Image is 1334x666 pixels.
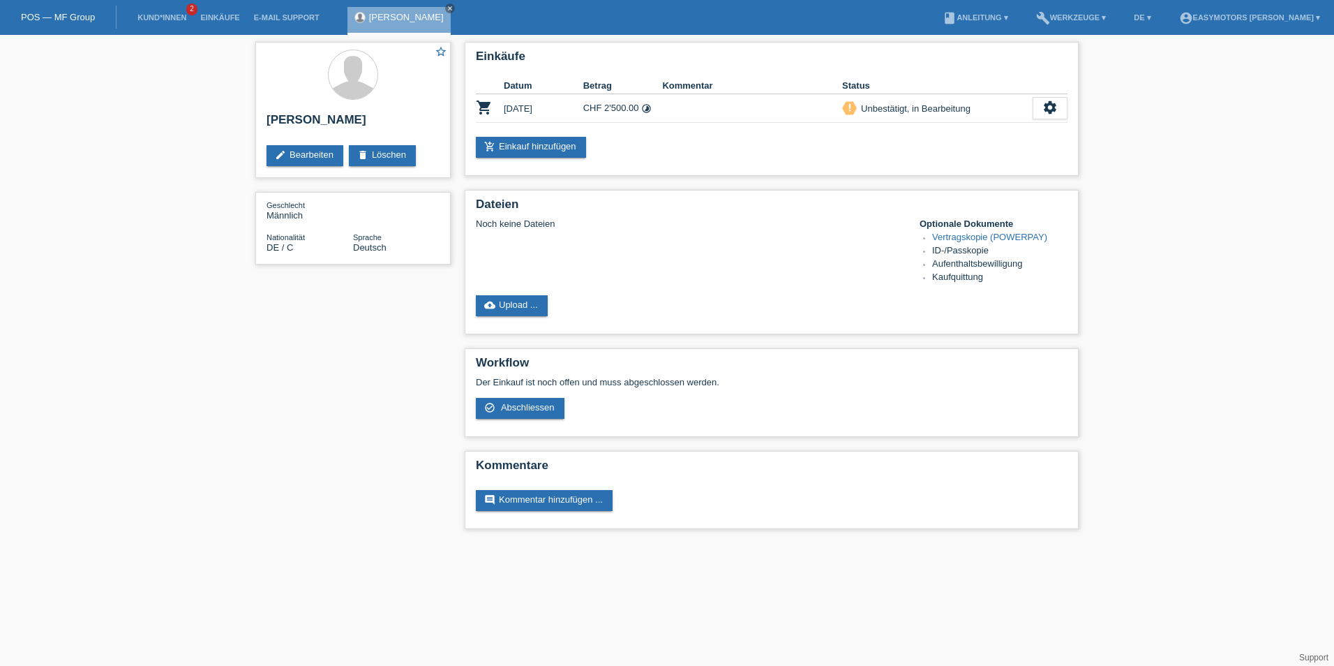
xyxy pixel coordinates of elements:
[267,242,293,253] span: Deutschland / C / 24.07.2008
[943,11,957,25] i: book
[476,99,493,116] i: POSP00027904
[267,233,305,242] span: Nationalität
[476,490,613,511] a: commentKommentar hinzufügen ...
[504,94,583,123] td: [DATE]
[445,3,455,13] a: close
[1036,11,1050,25] i: build
[484,494,495,505] i: comment
[484,402,495,413] i: check_circle_outline
[662,77,842,94] th: Kommentar
[357,149,368,161] i: delete
[435,45,447,60] a: star_border
[447,5,454,12] i: close
[936,13,1014,22] a: bookAnleitung ▾
[1042,100,1058,115] i: settings
[267,201,305,209] span: Geschlecht
[1172,13,1327,22] a: account_circleEasymotors [PERSON_NAME] ▾
[247,13,327,22] a: E-Mail Support
[1179,11,1193,25] i: account_circle
[476,459,1067,480] h2: Kommentare
[504,77,583,94] th: Datum
[476,137,586,158] a: add_shopping_cartEinkauf hinzufügen
[369,12,444,22] a: [PERSON_NAME]
[501,402,555,413] span: Abschliessen
[1029,13,1114,22] a: buildWerkzeuge ▾
[435,45,447,58] i: star_border
[476,295,548,316] a: cloud_uploadUpload ...
[476,356,1067,377] h2: Workflow
[353,233,382,242] span: Sprache
[484,141,495,152] i: add_shopping_cart
[193,13,246,22] a: Einkäufe
[932,272,1067,285] li: Kaufquittung
[932,245,1067,258] li: ID-/Passkopie
[932,258,1067,272] li: Aufenthaltsbewilligung
[275,149,286,161] i: edit
[21,12,95,22] a: POS — MF Group
[130,13,193,22] a: Kund*innen
[583,94,663,123] td: CHF 2'500.00
[583,77,663,94] th: Betrag
[267,113,440,134] h2: [PERSON_NAME]
[476,50,1067,71] h2: Einkäufe
[842,77,1033,94] th: Status
[476,398,564,419] a: check_circle_outline Abschliessen
[267,200,353,221] div: Männlich
[476,219,902,229] div: Noch keine Dateien
[353,242,387,253] span: Deutsch
[920,219,1067,229] h4: Optionale Dokumente
[845,103,855,112] i: priority_high
[1127,13,1157,22] a: DE ▾
[186,3,197,15] span: 2
[476,377,1067,387] p: Der Einkauf ist noch offen und muss abgeschlossen werden.
[932,232,1047,242] a: Vertragskopie (POWERPAY)
[267,145,343,166] a: editBearbeiten
[476,198,1067,219] h2: Dateien
[349,145,416,166] a: deleteLöschen
[857,101,970,116] div: Unbestätigt, in Bearbeitung
[1299,653,1328,663] a: Support
[484,299,495,311] i: cloud_upload
[641,103,652,114] i: Fixe Raten (24 Raten)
